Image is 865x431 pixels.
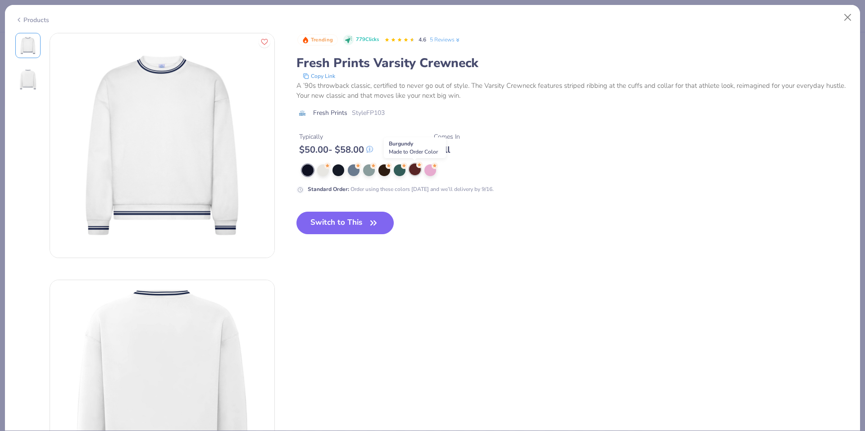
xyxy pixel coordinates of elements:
span: Style FP103 [352,108,385,118]
div: A ’90s throwback classic, certified to never go out of style. The Varsity Crewneck features strip... [296,81,850,101]
div: 4.6 Stars [384,33,415,47]
a: 5 Reviews [430,36,461,44]
button: Switch to This [296,212,394,234]
img: Front [17,35,39,56]
img: Front [50,33,274,258]
strong: Standard Order : [308,186,349,193]
span: Trending [311,37,333,42]
button: Close [839,9,856,26]
img: Trending sort [302,36,309,44]
div: Products [15,15,49,25]
div: Burgundy [384,137,446,158]
button: Badge Button [297,34,338,46]
span: 4.6 [419,36,426,43]
div: Order using these colors [DATE] and we’ll delivery by 9/16. [308,185,494,193]
button: Like [259,36,270,48]
div: Fresh Prints Varsity Crewneck [296,54,850,72]
div: Typically [299,132,373,141]
span: Made to Order Color [389,148,438,155]
span: 779 Clicks [356,36,379,44]
img: brand logo [296,109,309,117]
button: copy to clipboard [300,72,338,81]
div: $ 50.00 - $ 58.00 [299,144,373,155]
img: Back [17,69,39,91]
span: Fresh Prints [313,108,347,118]
div: Comes In [434,132,460,141]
